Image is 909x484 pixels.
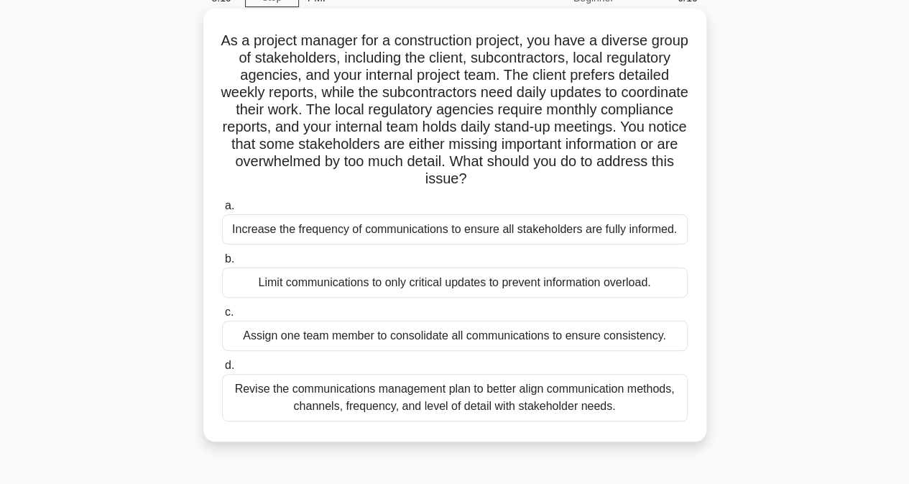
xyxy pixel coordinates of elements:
[225,252,234,265] span: b.
[222,214,688,245] div: Increase the frequency of communications to ensure all stakeholders are fully informed.
[225,199,234,211] span: a.
[222,268,688,298] div: Limit communications to only critical updates to prevent information overload.
[225,359,234,371] span: d.
[222,321,688,351] div: Assign one team member to consolidate all communications to ensure consistency.
[222,374,688,421] div: Revise the communications management plan to better align communication methods, channels, freque...
[221,32,689,188] h5: As a project manager for a construction project, you have a diverse group of stakeholders, includ...
[225,306,234,318] span: c.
